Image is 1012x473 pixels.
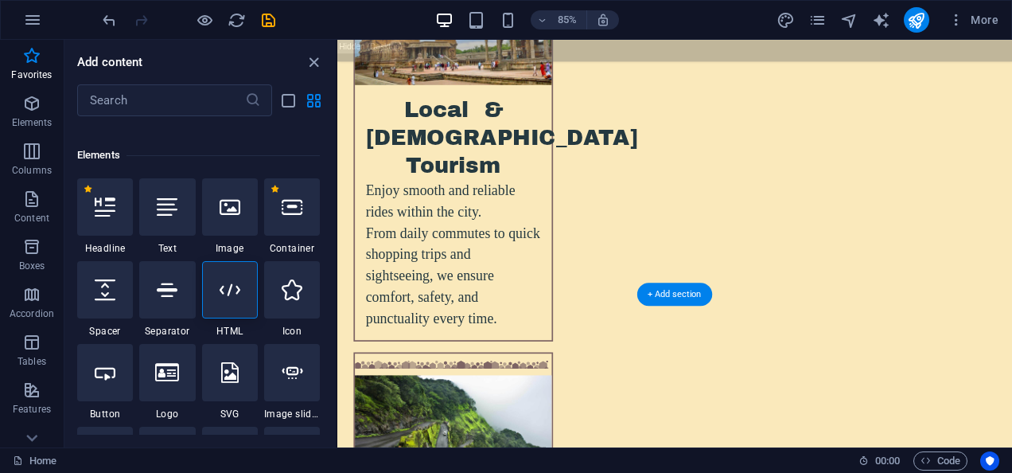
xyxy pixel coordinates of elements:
[840,10,859,29] button: navigator
[596,13,610,27] i: On resize automatically adjust zoom level to fit chosen device.
[840,11,858,29] i: Navigator
[139,261,195,338] div: Separator
[872,11,890,29] i: AI Writer
[264,344,320,420] div: Image slider
[77,53,143,72] h6: Add content
[264,242,320,255] span: Container
[913,451,967,471] button: Code
[99,10,119,29] button: undo
[777,11,795,29] i: Design (Ctrl+Alt+Y)
[886,455,889,467] span: :
[77,408,133,420] span: Button
[139,408,195,420] span: Logo
[18,355,46,368] p: Tables
[13,451,56,471] a: Click to cancel selection. Double-click to open Pages
[980,451,999,471] button: Usercentrics
[19,260,45,272] p: Boxes
[808,10,827,29] button: pages
[12,164,52,177] p: Columns
[921,451,960,471] span: Code
[202,408,258,420] span: SVG
[872,10,891,29] button: text_generator
[202,325,258,338] span: HTML
[555,10,580,29] h6: 85%
[202,242,258,255] span: Image
[227,10,246,29] button: reload
[808,11,827,29] i: Pages (Ctrl+Alt+S)
[259,11,278,29] i: Save (Ctrl+S)
[100,11,119,29] i: Undo: Delete WhatsApp (Ctrl+Z)
[139,178,195,255] div: Text
[531,10,587,29] button: 85%
[264,261,320,338] div: Icon
[875,451,900,471] span: 00 00
[139,344,195,420] div: Logo
[202,344,258,420] div: SVG
[259,10,278,29] button: save
[264,325,320,338] span: Icon
[942,7,1005,33] button: More
[77,146,320,165] h6: Elements
[77,261,133,338] div: Spacer
[195,10,214,29] button: Click here to leave preview mode and continue editing
[77,84,245,116] input: Search
[139,242,195,255] span: Text
[637,283,712,306] div: + Add section
[13,403,51,416] p: Features
[77,178,133,255] div: Headline
[304,91,323,110] button: grid-view
[858,451,901,471] h6: Session time
[202,178,258,255] div: Image
[84,185,92,193] span: Remove from favorites
[907,11,925,29] i: Publish
[10,307,54,320] p: Accordion
[77,344,133,420] div: Button
[77,242,133,255] span: Headline
[264,178,320,255] div: Container
[304,53,323,72] button: close panel
[904,7,929,33] button: publish
[139,325,195,338] span: Separator
[14,212,49,225] p: Content
[264,408,320,420] span: Image slider
[77,325,133,338] span: Spacer
[12,116,53,129] p: Elements
[228,11,246,29] i: Reload page
[278,91,298,110] button: list-view
[271,185,279,193] span: Remove from favorites
[202,261,258,338] div: HTML
[11,68,52,81] p: Favorites
[948,12,998,28] span: More
[777,10,796,29] button: design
